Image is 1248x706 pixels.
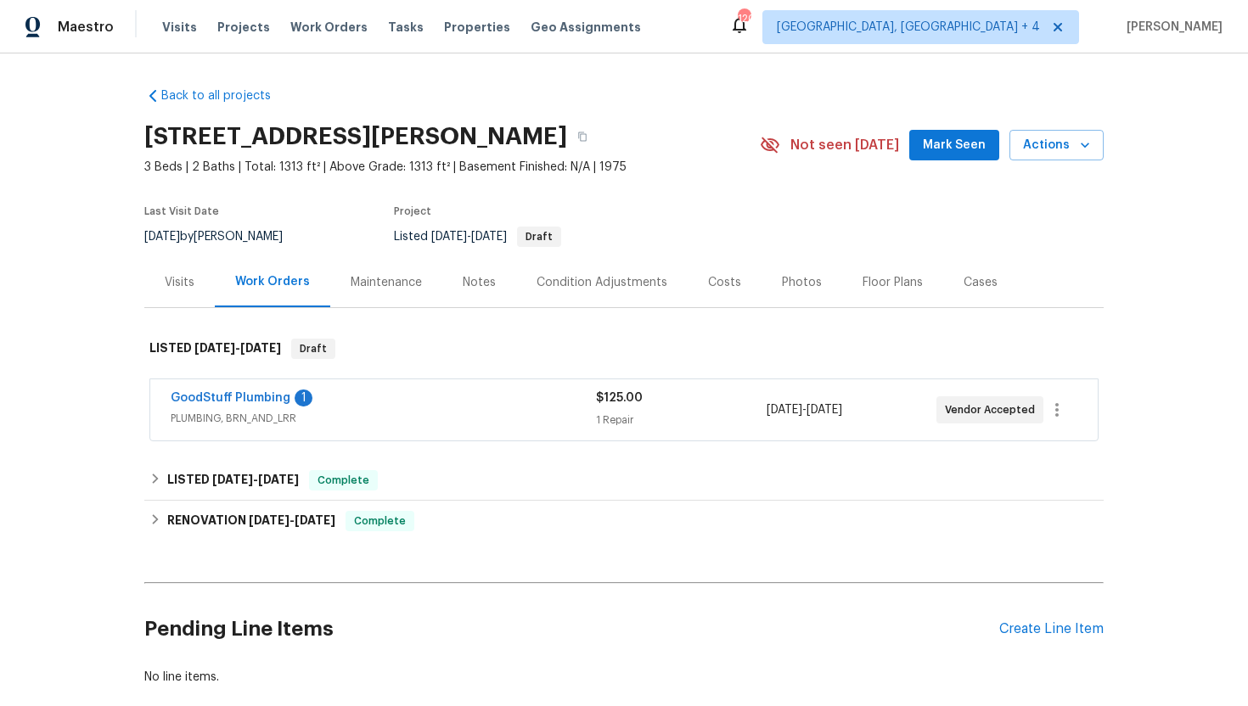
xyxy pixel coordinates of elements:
span: [DATE] [258,473,299,485]
span: Properties [444,19,510,36]
span: Draft [519,232,559,242]
span: [DATE] [240,342,281,354]
span: Work Orders [290,19,368,36]
span: Complete [347,513,413,529]
div: Visits [165,274,194,291]
span: [DATE] [471,231,507,243]
span: Tasks [388,21,424,33]
span: Listed [394,231,561,243]
div: Floor Plans [863,274,923,291]
h6: LISTED [167,470,299,490]
div: Notes [463,274,496,291]
div: LISTED [DATE]-[DATE]Complete [144,460,1104,501]
span: Geo Assignments [531,19,641,36]
div: 120 [738,10,750,27]
span: [GEOGRAPHIC_DATA], [GEOGRAPHIC_DATA] + 4 [777,19,1040,36]
div: Maintenance [351,274,422,291]
div: Photos [782,274,822,291]
span: Last Visit Date [144,206,219,216]
span: [DATE] [194,342,235,354]
div: 1 Repair [596,412,766,429]
a: Back to all projects [144,87,307,104]
div: LISTED [DATE]-[DATE]Draft [144,322,1104,376]
div: 1 [295,389,312,406]
button: Mark Seen [909,130,999,161]
span: [PERSON_NAME] [1120,19,1223,36]
div: by [PERSON_NAME] [144,227,303,247]
span: PLUMBING, BRN_AND_LRR [171,410,596,427]
span: - [249,514,335,526]
span: - [194,342,281,354]
span: $125.00 [596,392,643,404]
span: Draft [293,340,334,357]
span: Complete [311,472,376,489]
h2: [STREET_ADDRESS][PERSON_NAME] [144,128,567,145]
span: [DATE] [807,404,842,416]
div: RENOVATION [DATE]-[DATE]Complete [144,501,1104,541]
div: Work Orders [235,273,310,290]
div: Costs [708,274,741,291]
span: - [431,231,507,243]
span: Not seen [DATE] [790,137,899,154]
div: Create Line Item [999,621,1104,637]
span: Vendor Accepted [945,401,1042,418]
span: - [212,473,299,485]
div: No line items. [144,669,1104,686]
span: [DATE] [144,231,180,243]
span: Project [394,206,431,216]
span: [DATE] [431,231,467,243]
span: Projects [217,19,270,36]
h6: RENOVATION [167,511,335,531]
div: Cases [964,274,998,291]
span: Maestro [58,19,114,36]
h6: LISTED [149,339,281,359]
button: Copy Address [567,121,598,152]
span: Mark Seen [923,135,986,156]
button: Actions [1009,130,1104,161]
span: [DATE] [295,514,335,526]
span: [DATE] [767,404,802,416]
span: Visits [162,19,197,36]
span: 3 Beds | 2 Baths | Total: 1313 ft² | Above Grade: 1313 ft² | Basement Finished: N/A | 1975 [144,159,760,176]
span: [DATE] [249,514,290,526]
span: - [767,401,842,418]
a: GoodStuff Plumbing [171,392,290,404]
h2: Pending Line Items [144,590,999,669]
div: Condition Adjustments [537,274,667,291]
span: [DATE] [212,473,253,485]
span: Actions [1023,135,1090,156]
